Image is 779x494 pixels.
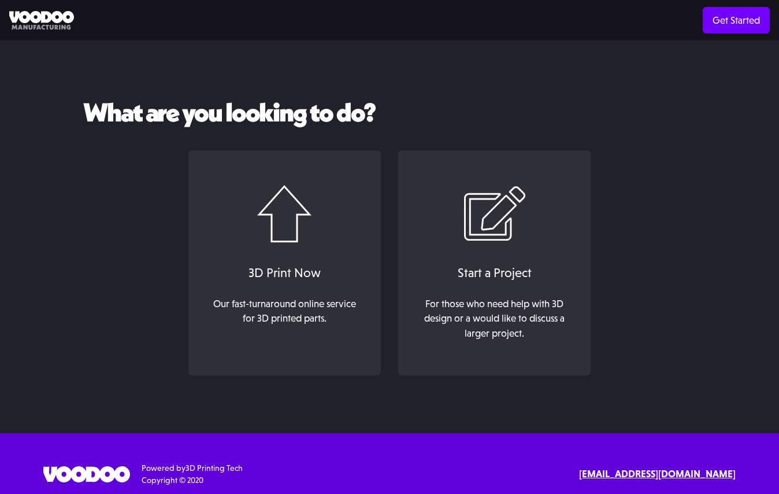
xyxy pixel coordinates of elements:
[200,263,369,282] div: 3D Print Now
[703,7,770,34] a: Get Started
[188,150,381,376] a: 3D Print NowOur fast-turnaround online service for 3D printed parts.‍
[398,150,591,376] a: Start a ProjectFor those who need help with 3D design or a would like to discuss a larger project.
[9,11,74,30] img: Voodoo Manufacturing logo
[142,462,243,486] div: Powered by Copyright © 2020
[579,467,736,482] a: [EMAIL_ADDRESS][DOMAIN_NAME]
[417,297,573,341] div: For those who need help with 3D design or a would like to discuss a larger project.
[410,263,579,282] div: Start a Project
[186,463,243,473] a: 3D Printing Tech
[579,468,736,480] strong: [EMAIL_ADDRESS][DOMAIN_NAME]
[206,297,362,341] div: Our fast-turnaround online service for 3D printed parts. ‍
[83,98,696,127] h2: What are you looking to do?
